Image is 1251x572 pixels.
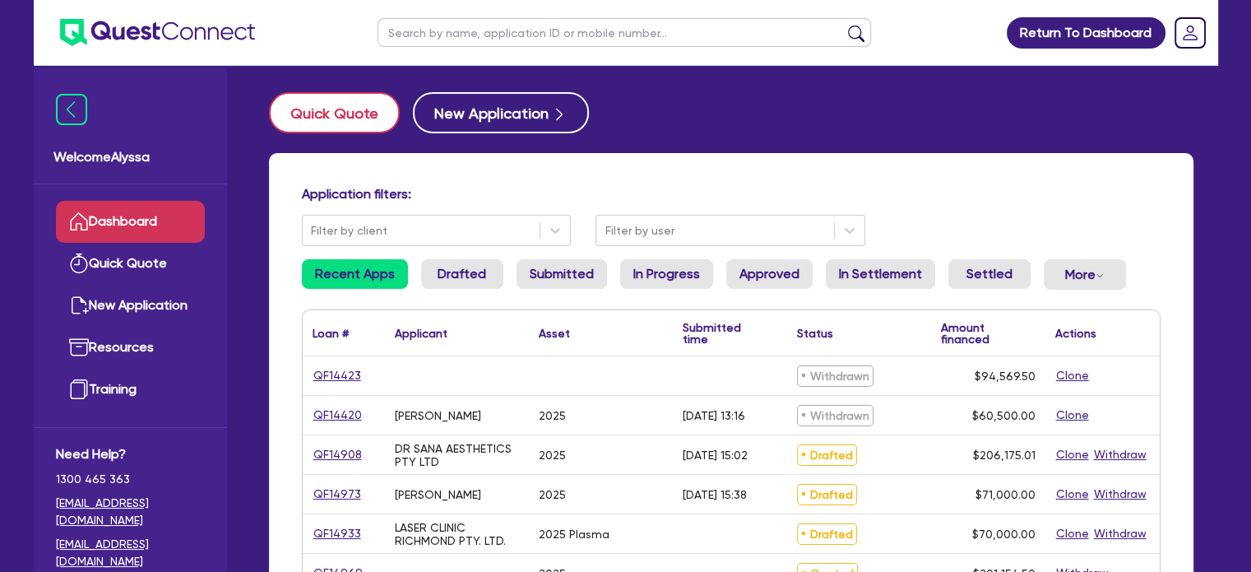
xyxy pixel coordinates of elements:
img: quick-quote [69,253,89,273]
a: QF14973 [313,485,362,504]
div: Actions [1055,328,1096,339]
button: Clone [1055,366,1090,385]
button: Clone [1055,485,1090,504]
div: [PERSON_NAME] [395,409,481,422]
a: Quick Quote [269,92,413,133]
div: DR SANA AESTHETICS PTY LTD [395,442,519,468]
span: Welcome Alyssa [53,147,207,167]
a: Dashboard [56,201,205,243]
h4: Application filters: [302,186,1161,202]
a: Return To Dashboard [1007,17,1165,49]
a: QF14420 [313,406,363,425]
button: Clone [1055,524,1090,543]
div: Applicant [395,328,447,339]
button: Withdraw [1093,524,1147,543]
img: quest-connect-logo-blue [60,19,255,46]
button: New Application [413,92,589,133]
div: [PERSON_NAME] [395,488,481,501]
a: Settled [948,259,1031,289]
span: 1300 465 363 [56,471,205,488]
div: 2025 [539,488,566,501]
img: training [69,379,89,399]
span: Withdrawn [797,365,873,387]
img: new-application [69,295,89,315]
a: Resources [56,327,205,369]
a: QF14908 [313,445,363,464]
a: In Settlement [826,259,935,289]
a: Quick Quote [56,243,205,285]
a: QF14423 [313,366,362,385]
span: $206,175.01 [973,449,1036,462]
a: [EMAIL_ADDRESS][DOMAIN_NAME] [56,495,205,529]
img: resources [69,337,89,357]
a: Approved [726,259,813,289]
a: In Progress [620,259,713,289]
span: $60,500.00 [972,409,1036,422]
div: Loan # [313,328,349,339]
input: Search by name, application ID or mobile number... [378,18,871,47]
span: $94,569.50 [975,370,1036,383]
span: Drafted [797,523,857,545]
a: Dropdown toggle [1169,12,1212,54]
a: Recent Apps [302,259,408,289]
span: Drafted [797,444,857,466]
a: [EMAIL_ADDRESS][DOMAIN_NAME] [56,536,205,570]
div: LASER CLINIC RICHMOND PTY. LTD. [395,521,519,547]
a: QF14933 [313,524,362,543]
a: Drafted [421,259,503,289]
button: Quick Quote [269,92,400,133]
button: Withdraw [1093,445,1147,464]
div: 2025 [539,449,566,462]
span: $71,000.00 [975,488,1036,501]
span: Drafted [797,484,857,505]
button: Clone [1055,445,1090,464]
a: Training [56,369,205,411]
div: [DATE] 15:02 [683,449,748,462]
div: 2025 [539,409,566,422]
img: icon-menu-close [56,94,87,125]
div: Submitted time [683,322,762,345]
a: Submitted [517,259,607,289]
a: New Application [56,285,205,327]
div: Status [797,328,833,339]
span: Withdrawn [797,405,873,426]
div: Amount financed [941,322,1036,345]
span: $70,000.00 [972,528,1036,541]
div: [DATE] 13:16 [683,409,745,422]
div: Asset [539,328,570,339]
span: Need Help? [56,444,205,464]
button: Withdraw [1093,485,1147,504]
div: [DATE] 15:38 [683,488,747,501]
button: Dropdown toggle [1044,259,1126,290]
div: 2025 Plasma [539,528,609,541]
button: Clone [1055,406,1090,425]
